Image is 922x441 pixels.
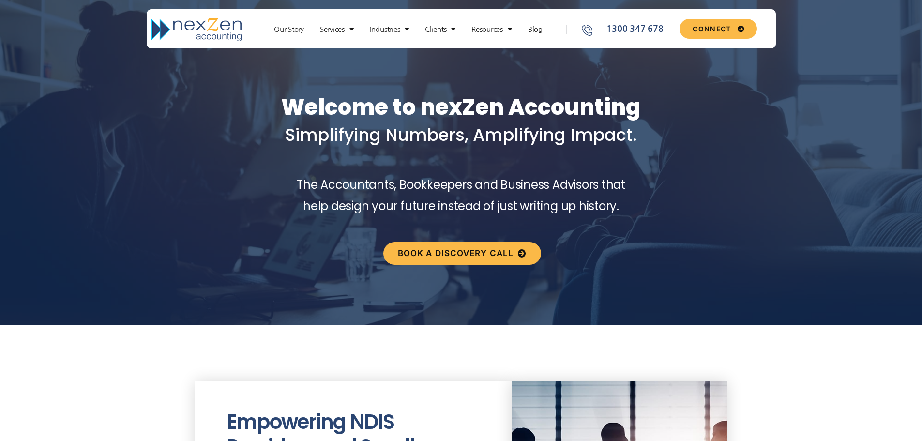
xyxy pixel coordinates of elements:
span: The Accountants, Bookkeepers and Business Advisors that help design your future instead of just w... [297,177,625,213]
span: 1300 347 678 [604,23,663,36]
a: Services [315,25,359,34]
span: CONNECT [693,26,731,32]
a: Book a discovery call [383,242,541,265]
a: Blog [523,25,547,34]
a: Resources [467,25,517,34]
nav: Menu [255,25,561,34]
span: Book a discovery call [398,249,514,258]
a: Industries [365,25,414,34]
a: 1300 347 678 [580,23,676,36]
a: Our Story [269,25,309,34]
a: Clients [420,25,460,34]
span: Simplifying Numbers, Amplifying Impact. [285,123,637,147]
a: CONNECT [680,19,756,39]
